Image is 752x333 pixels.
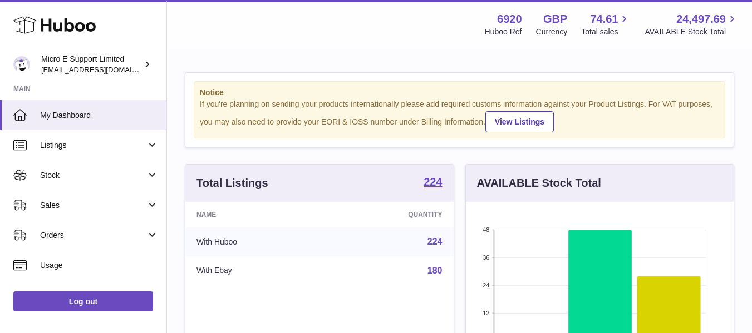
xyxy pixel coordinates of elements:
td: With Huboo [185,227,327,256]
span: AVAILABLE Stock Total [645,27,739,37]
a: View Listings [485,111,554,132]
div: Huboo Ref [485,27,522,37]
span: [EMAIL_ADDRESS][DOMAIN_NAME] [41,65,164,74]
strong: Notice [200,87,719,98]
a: 180 [427,266,443,275]
strong: GBP [543,12,567,27]
span: Orders [40,230,146,241]
span: My Dashboard [40,110,158,121]
span: 24,497.69 [676,12,726,27]
a: 224 [427,237,443,246]
div: Currency [536,27,568,37]
a: Log out [13,291,153,311]
span: Listings [40,140,146,151]
span: Total sales [581,27,631,37]
div: If you're planning on sending your products internationally please add required customs informati... [200,99,719,132]
th: Name [185,202,327,227]
strong: 224 [424,176,442,187]
a: 24,497.69 AVAILABLE Stock Total [645,12,739,37]
h3: Total Listings [196,176,268,191]
span: 74.61 [590,12,618,27]
text: 12 [483,310,489,316]
text: 36 [483,254,489,261]
text: 48 [483,226,489,233]
span: Stock [40,170,146,181]
h3: AVAILABLE Stock Total [477,176,601,191]
span: Sales [40,200,146,211]
text: 24 [483,282,489,289]
span: Usage [40,260,158,271]
strong: 6920 [497,12,522,27]
td: With Ebay [185,256,327,285]
a: 224 [424,176,442,190]
th: Quantity [327,202,454,227]
img: contact@micropcsupport.com [13,56,30,73]
a: 74.61 Total sales [581,12,631,37]
div: Micro E Support Limited [41,54,141,75]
